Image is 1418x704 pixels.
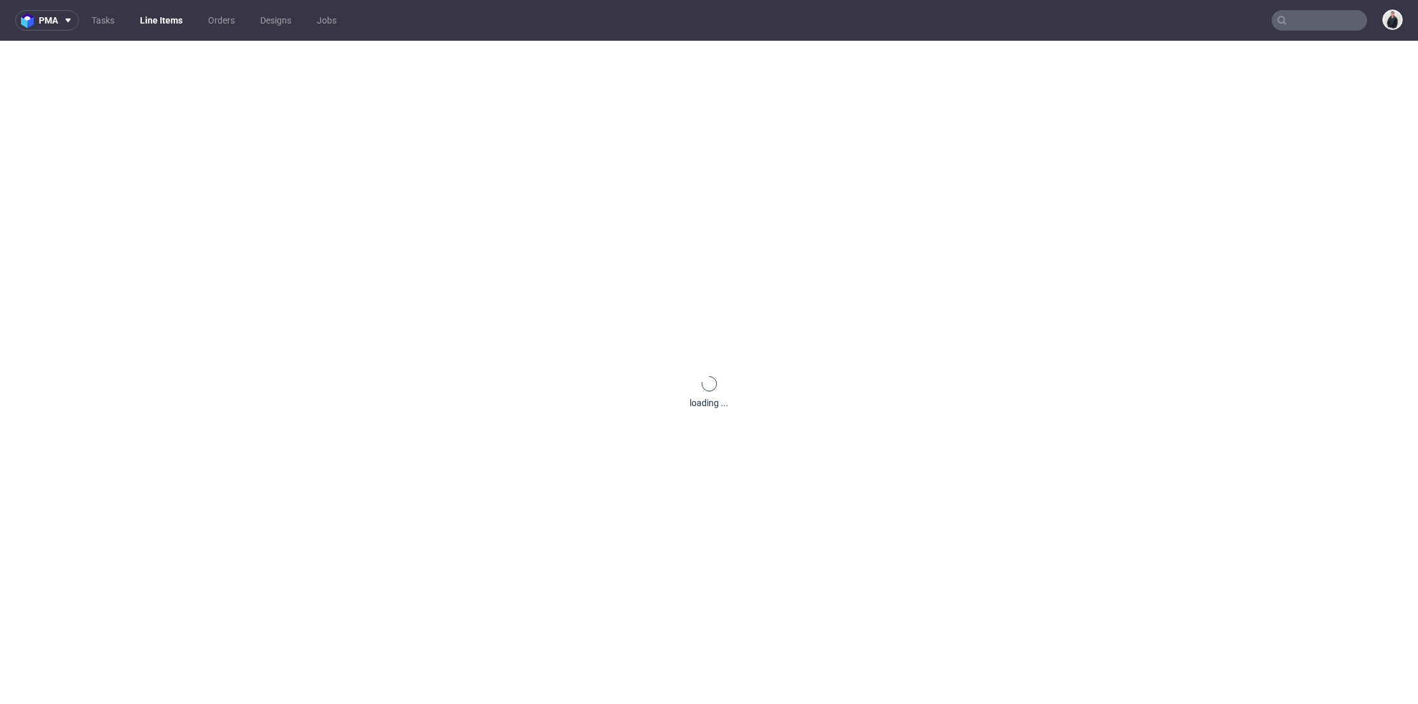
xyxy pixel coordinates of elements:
[132,10,190,31] a: Line Items
[253,10,299,31] a: Designs
[1384,11,1401,29] img: Adrian Margula
[690,397,728,409] div: loading ...
[200,10,242,31] a: Orders
[84,10,122,31] a: Tasks
[309,10,344,31] a: Jobs
[15,10,79,31] button: pma
[21,13,39,28] img: logo
[39,16,58,25] span: pma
